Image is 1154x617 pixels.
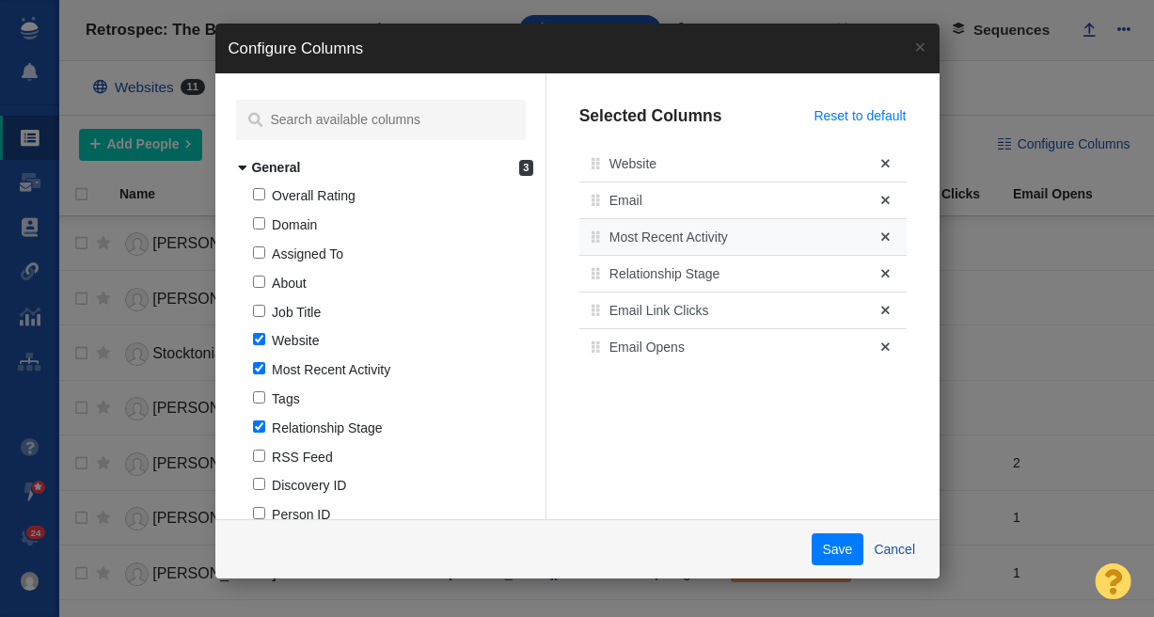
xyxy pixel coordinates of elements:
span: Relationship Stage [272,420,383,435]
input: About [253,276,265,288]
a: Reset to default [814,107,906,124]
span: Email [609,192,881,209]
button: Save [812,533,863,565]
span: Person ID [272,507,330,522]
span: 3 [519,160,533,176]
span: Email Link Clicks [609,302,881,319]
span: Tags [272,391,300,406]
span: Overall Rating [272,188,356,203]
input: Discovery ID [253,478,265,490]
input: Job Title [253,305,265,317]
input: Overall Rating [253,188,265,200]
h5: Selected Columns [579,106,722,126]
span: Assigned To [272,246,343,261]
span: Relationship Stage [609,265,881,282]
input: Domain [253,217,265,229]
strong: General [251,159,513,178]
span: Most Recent Activity [609,229,881,245]
span: Website [609,155,881,172]
button: × [901,24,939,70]
input: Website [253,333,265,345]
input: Tags [253,391,265,403]
input: Most Recent Activity [253,362,265,374]
input: Search available columns [236,100,526,140]
span: Domain [272,217,317,232]
span: RSS Feed [272,450,333,465]
input: RSS Feed [253,450,265,462]
button: Cancel [863,533,926,565]
span: Discovery ID [272,478,346,493]
span: About [272,276,307,291]
h4: Configure Columns [229,37,364,60]
span: Job Title [272,305,321,320]
input: Person ID [253,507,265,519]
input: Relationship Stage [253,420,265,433]
span: Website [272,333,319,348]
span: Most Recent Activity [272,362,390,377]
span: Email Opens [609,339,881,356]
input: Assigned To [253,246,265,259]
